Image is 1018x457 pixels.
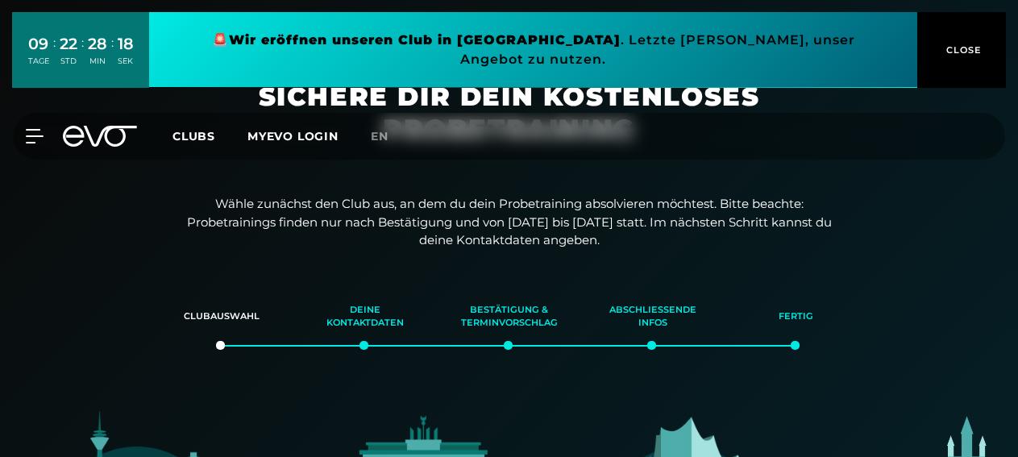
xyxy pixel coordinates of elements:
[170,295,273,339] div: Clubauswahl
[247,129,339,143] a: MYEVO LOGIN
[371,129,389,143] span: en
[60,56,77,67] div: STD
[88,56,107,67] div: MIN
[118,32,134,56] div: 18
[118,56,134,67] div: SEK
[745,295,848,339] div: Fertig
[371,127,408,146] a: en
[457,295,560,339] div: Bestätigung & Terminvorschlag
[187,195,832,250] p: Wähle zunächst den Club aus, an dem du dein Probetraining absolvieren möchtest. Bitte beachte: Pr...
[172,128,247,143] a: Clubs
[28,56,49,67] div: TAGE
[601,295,704,339] div: Abschließende Infos
[111,34,114,77] div: :
[60,32,77,56] div: 22
[314,295,417,339] div: Deine Kontaktdaten
[81,34,84,77] div: :
[172,129,215,143] span: Clubs
[53,34,56,77] div: :
[28,32,49,56] div: 09
[88,32,107,56] div: 28
[917,12,1006,88] button: CLOSE
[942,43,982,57] span: CLOSE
